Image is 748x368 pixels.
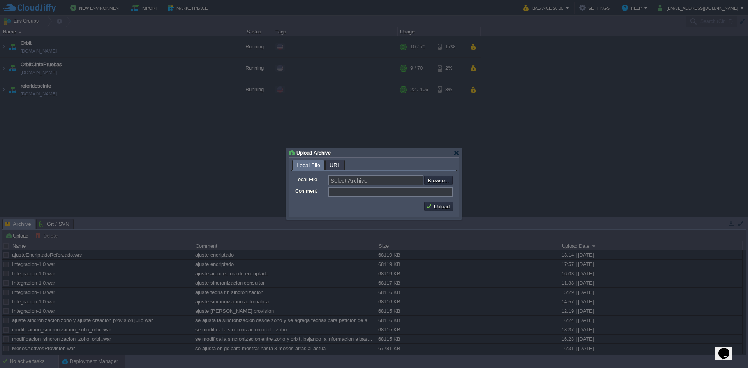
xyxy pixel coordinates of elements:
[426,203,452,210] button: Upload
[330,160,340,170] span: URL
[295,187,328,195] label: Comment:
[715,337,740,360] iframe: chat widget
[296,160,320,170] span: Local File
[295,175,328,183] label: Local File:
[296,150,331,156] span: Upload Archive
